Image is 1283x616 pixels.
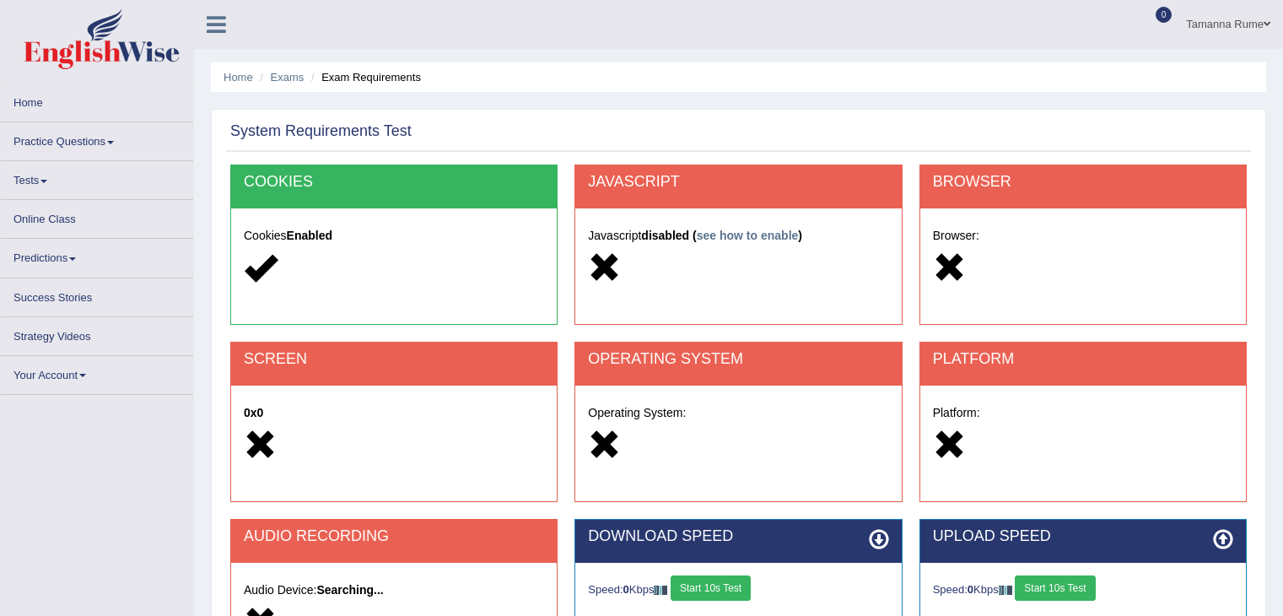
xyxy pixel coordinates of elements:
[316,583,383,597] strong: Searching...
[1,239,193,272] a: Predictions
[1015,575,1095,601] button: Start 10s Test
[588,575,888,605] div: Speed: Kbps
[244,230,544,242] h5: Cookies
[244,584,544,597] h5: Audio Device:
[244,406,263,419] strong: 0x0
[1,200,193,233] a: Online Class
[933,230,1233,242] h5: Browser:
[623,583,629,596] strong: 0
[933,528,1233,545] h2: UPLOAD SPEED
[697,229,799,242] a: see how to enable
[1,84,193,116] a: Home
[244,351,544,368] h2: SCREEN
[1,122,193,155] a: Practice Questions
[933,351,1233,368] h2: PLATFORM
[1,161,193,194] a: Tests
[933,407,1233,419] h5: Platform:
[1,317,193,350] a: Strategy Videos
[588,528,888,545] h2: DOWNLOAD SPEED
[671,575,751,601] button: Start 10s Test
[588,230,888,242] h5: Javascript
[641,229,802,242] strong: disabled ( )
[230,123,412,140] h2: System Requirements Test
[1,356,193,389] a: Your Account
[933,174,1233,191] h2: BROWSER
[224,71,253,84] a: Home
[1,278,193,311] a: Success Stories
[999,586,1012,595] img: ajax-loader-fb-connection.gif
[933,575,1233,605] div: Speed: Kbps
[307,69,421,85] li: Exam Requirements
[654,586,667,595] img: ajax-loader-fb-connection.gif
[287,229,332,242] strong: Enabled
[588,407,888,419] h5: Operating System:
[588,174,888,191] h2: JAVASCRIPT
[244,528,544,545] h2: AUDIO RECORDING
[588,351,888,368] h2: OPERATING SYSTEM
[968,583,973,596] strong: 0
[271,71,305,84] a: Exams
[1156,7,1172,23] span: 0
[244,174,544,191] h2: COOKIES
